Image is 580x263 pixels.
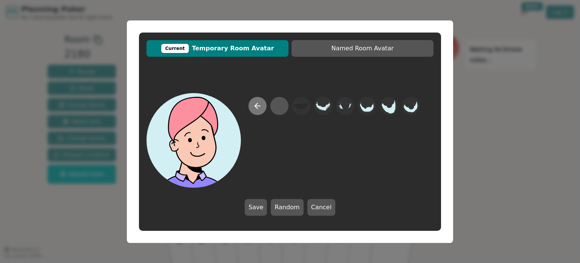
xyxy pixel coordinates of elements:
span: Temporary Room Avatar [150,44,285,53]
button: Cancel [307,199,335,216]
button: Random [271,199,303,216]
button: CurrentTemporary Room Avatar [147,40,288,57]
button: Save [245,199,267,216]
div: Current [161,44,189,53]
button: Named Room Avatar [292,40,433,57]
span: Named Room Avatar [295,44,430,53]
